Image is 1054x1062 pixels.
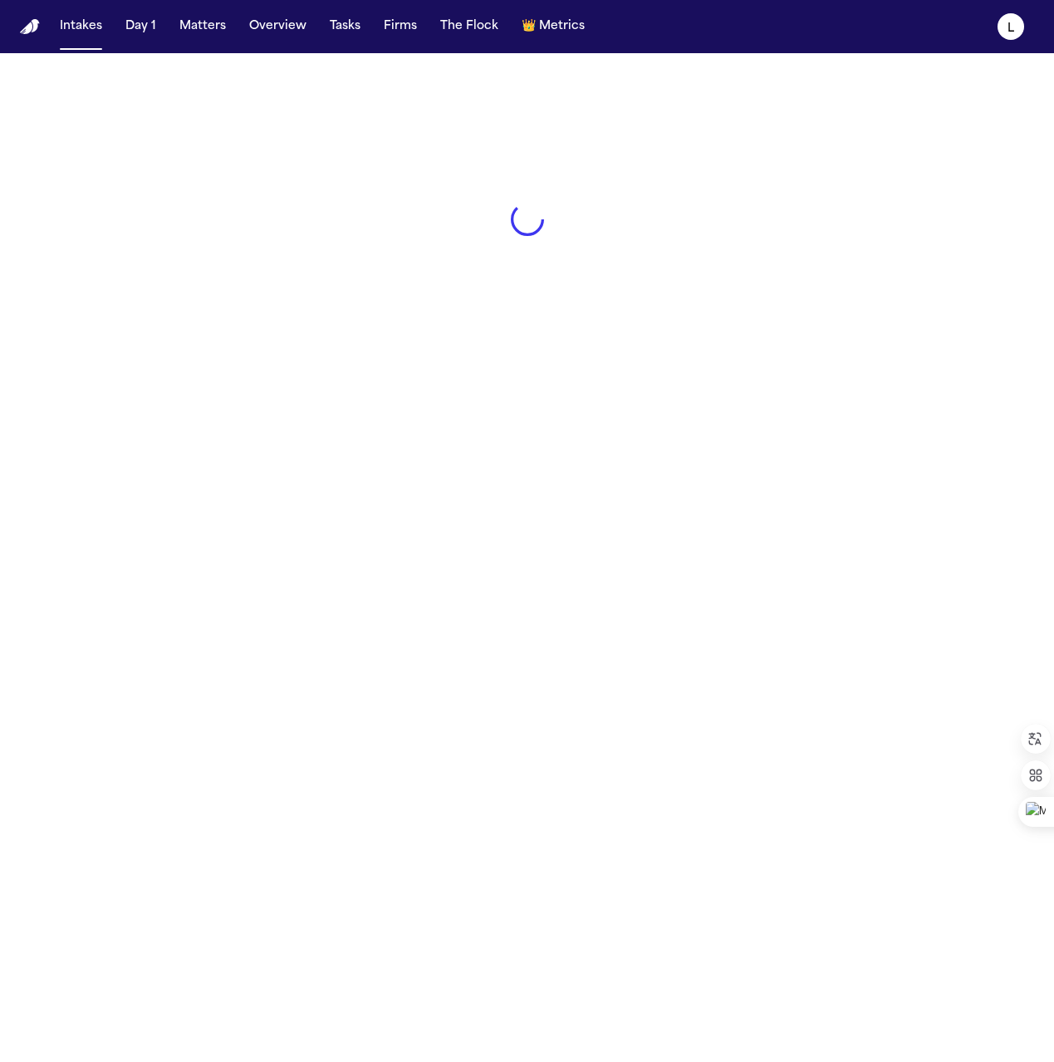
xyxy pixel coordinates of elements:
[434,12,505,42] button: The Flock
[173,12,233,42] button: Matters
[515,12,591,42] button: crownMetrics
[20,19,40,35] a: Home
[377,12,424,42] button: Firms
[323,12,367,42] button: Tasks
[119,12,163,42] button: Day 1
[243,12,313,42] button: Overview
[53,12,109,42] button: Intakes
[20,19,40,35] img: Finch Logo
